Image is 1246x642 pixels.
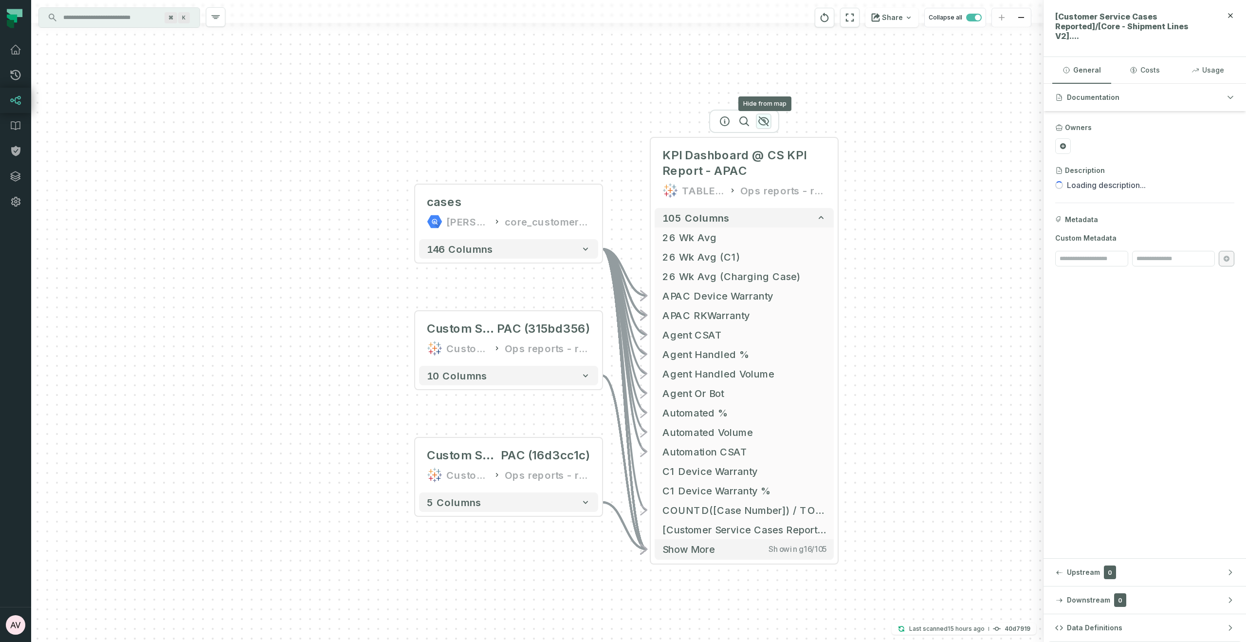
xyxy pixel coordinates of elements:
g: Edge from 6d914b67da641fc1a56aa82fb6938d54 to 247fbc05b74c54b600e732b92c792c26 [602,249,647,413]
span: 5 columns [427,496,481,508]
button: Automated % [655,403,834,422]
button: Agent CSAT [655,325,834,344]
div: Ops reports - redundencies / consolidations [505,340,590,356]
span: Data Definitions [1067,623,1122,633]
span: Agent CSAT [662,327,826,342]
button: APAC RKWarranty [655,305,834,325]
button: Documentation [1044,84,1246,111]
span: Show more [662,543,715,555]
span: Custom SQL Query @ CS KPI Report - A [427,321,497,337]
span: Documentation [1067,93,1119,102]
g: Edge from 4961511fa14b4379d040f5698f8c5eee to 247fbc05b74c54b600e732b92c792c26 [602,502,647,549]
button: C1 Device Warranty % [655,481,834,500]
relative-time: Sep 7, 2025, 11:25 PM EDT [948,625,985,632]
g: Edge from 99ef85fd7a96e79720196b09ee282b8a to 247fbc05b74c54b600e732b92c792c26 [602,376,647,549]
span: Upstream [1067,567,1100,577]
span: Agent Or Bot [662,386,826,400]
span: Automation CSAT [662,444,826,459]
span: Custom Metadata [1055,233,1234,243]
button: Last scanned[DATE] 11:25:03 PM40d7919 [892,623,1036,635]
span: 0 [1114,593,1126,607]
span: 105 columns [662,212,730,224]
g: Edge from 6d914b67da641fc1a56aa82fb6938d54 to 247fbc05b74c54b600e732b92c792c26 [602,249,647,354]
span: [Customer Service Cases Reported]/[Core - Shipment Lines V2].... [1055,12,1213,41]
img: avatar of Abhiraj Vinnakota [6,615,25,635]
g: Edge from 6d914b67da641fc1a56aa82fb6938d54 to 247fbc05b74c54b600e732b92c792c26 [602,249,647,452]
g: Edge from 6d914b67da641fc1a56aa82fb6938d54 to 247fbc05b74c54b600e732b92c792c26 [602,249,647,296]
span: 10 columns [427,370,487,381]
span: COUNTD([Case Number]) / TOTAL(COUNTD([Case Number])) [662,503,826,517]
span: APAC Device Warranty [662,288,826,303]
div: Ops reports - redundencies / consolidations [740,183,826,198]
button: Agent Or Bot [655,383,834,403]
span: 146 columns [427,243,493,255]
span: C1 Device Warranty [662,464,826,478]
div: Custom SQL Query @ CS KPI Report - APAC (16d3cc1c) [427,448,590,463]
span: Custom SQL Query @ CS KPI Report - A [427,448,501,463]
div: juul-warehouse [446,214,489,229]
span: C1 Device Warranty % [662,483,826,498]
div: Ops reports - redundencies / consolidations [505,467,590,483]
button: Data Definitions [1044,614,1246,642]
span: Agent Handled Volume [662,366,826,381]
g: Edge from 6d914b67da641fc1a56aa82fb6938d54 to 247fbc05b74c54b600e732b92c792c26 [602,249,647,510]
button: Automated Volume [655,422,834,442]
button: Downstream0 [1044,586,1246,614]
button: 26 Wk Avg (Charging Case) [655,266,834,286]
button: COUNTD([Case Number]) / TOTAL(COUNTD([Case Number])) [655,500,834,520]
button: Share [865,8,918,27]
button: APAC Device Warranty [655,286,834,305]
g: Edge from 6d914b67da641fc1a56aa82fb6938d54 to 247fbc05b74c54b600e732b92c792c26 [602,249,647,549]
span: Agent Handled % [662,347,826,361]
button: 26 Wk Avg [655,227,834,247]
button: [Customer Service Cases Reported]/[Core - Shipment Lines V2].... [655,520,834,539]
span: Automated % [662,405,826,420]
div: CustomSQL [446,340,489,356]
button: zoom out [1011,8,1031,27]
span: Press ⌘ + K to focus the search bar [165,12,177,23]
span: Press ⌘ + K to focus the search bar [178,12,190,23]
g: Edge from 6d914b67da641fc1a56aa82fb6938d54 to 247fbc05b74c54b600e732b92c792c26 [602,249,647,335]
span: [Customer Service Cases Reported]/[Core - Shipment Lines V2].... [662,522,826,537]
h3: Description [1065,166,1105,175]
div: Hide from map [738,96,791,111]
button: 26 Wk Avg (C1) [655,247,834,266]
span: APAC RKWarranty [662,308,826,322]
h4: 40d7919 [1005,626,1030,632]
p: Last scanned [909,624,985,634]
div: cases [427,194,462,210]
span: Loading description... [1067,179,1146,191]
button: Upstream0 [1044,559,1246,586]
span: KPI Dashboard @ CS KPI Report - APAC [662,148,826,179]
button: General [1052,57,1111,83]
span: Metadata [1065,215,1098,225]
g: Edge from 6d914b67da641fc1a56aa82fb6938d54 to 247fbc05b74c54b600e732b92c792c26 [602,249,647,315]
span: 0 [1104,566,1116,579]
g: Edge from 6d914b67da641fc1a56aa82fb6938d54 to 247fbc05b74c54b600e732b92c792c26 [602,249,647,432]
h3: Owners [1065,123,1092,132]
button: Show moreShowing16/105 [655,539,834,559]
div: CustomSQL [446,467,489,483]
button: Costs [1115,57,1174,83]
button: Agent Handled % [655,344,834,364]
g: Edge from 6d914b67da641fc1a56aa82fb6938d54 to 247fbc05b74c54b600e732b92c792c26 [602,249,647,374]
div: TABLEAU [682,183,725,198]
span: PAC (16d3cc1c) [501,448,590,463]
button: Agent Handled Volume [655,364,834,383]
button: Automation CSAT [655,442,834,461]
span: 26 Wk Avg [662,230,826,245]
span: 26 Wk Avg (C1) [662,249,826,264]
span: 26 Wk Avg (Charging Case) [662,269,826,283]
span: Downstream [1067,595,1110,605]
button: Collapse all [924,8,986,27]
div: core_customer_service [505,214,590,229]
button: C1 Device Warranty [655,461,834,481]
span: PAC (315bd356) [497,321,590,337]
g: Edge from 6d914b67da641fc1a56aa82fb6938d54 to 247fbc05b74c54b600e732b92c792c26 [602,249,647,393]
span: Showing 16 / 105 [769,545,826,554]
button: Usage [1178,57,1237,83]
span: Automated Volume [662,425,826,439]
div: Custom SQL Query @ CS KPI Report - APAC (315bd356) [427,321,590,337]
